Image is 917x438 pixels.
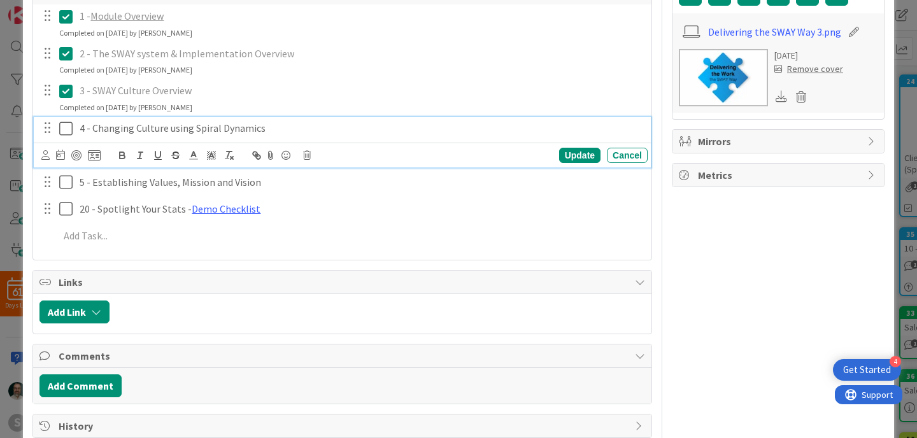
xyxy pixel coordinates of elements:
div: Open Get Started checklist, remaining modules: 4 [833,359,901,381]
a: Module Overview [90,10,164,22]
div: [DATE] [774,49,843,62]
div: 4 [890,356,901,367]
a: Delivering the SWAY Way 3.png [708,24,841,39]
span: History [59,418,629,434]
p: 20 - Spotlight Your Stats - [80,202,643,216]
div: Get Started [843,364,891,376]
div: Completed on [DATE] by [PERSON_NAME] [59,64,192,76]
span: Metrics [698,167,861,183]
div: Update [559,148,601,163]
span: Links [59,274,629,290]
p: 3 - SWAY Culture Overview [80,83,643,98]
div: Cancel [607,148,648,163]
p: 2 - The SWAY system & Implementation Overview [80,46,643,61]
p: 1 - [80,9,643,24]
div: Remove cover [774,62,843,76]
button: Add Link [39,300,110,323]
span: Support [27,2,58,17]
div: Completed on [DATE] by [PERSON_NAME] [59,102,192,113]
span: Comments [59,348,629,364]
span: Mirrors [698,134,861,149]
div: Download [774,88,788,105]
button: Add Comment [39,374,122,397]
p: 5 - Establishing Values, Mission and Vision [80,175,643,190]
div: Completed on [DATE] by [PERSON_NAME] [59,27,192,39]
p: 4 - Changing Culture using Spiral Dynamics [80,121,643,136]
a: Demo Checklist [192,202,260,215]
